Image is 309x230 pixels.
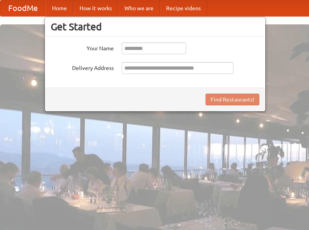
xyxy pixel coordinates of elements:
[160,0,207,16] a: Recipe videos
[118,0,160,16] a: Who we are
[0,0,46,16] a: FoodMe
[73,0,118,16] a: How it works
[51,21,259,33] h3: Get Started
[205,94,259,105] button: Find Restaurants!
[46,0,73,16] a: Home
[51,62,114,72] label: Delivery Address
[51,42,114,52] label: Your Name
